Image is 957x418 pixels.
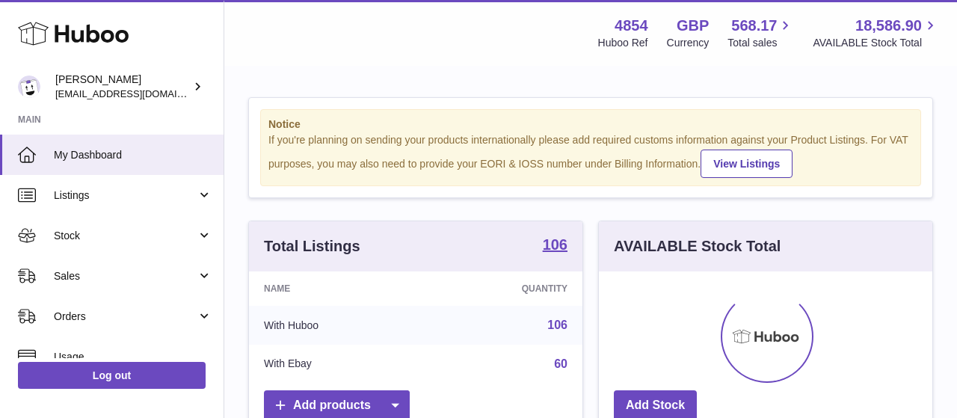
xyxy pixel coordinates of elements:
[598,36,648,50] div: Huboo Ref
[55,73,190,101] div: [PERSON_NAME]
[54,148,212,162] span: My Dashboard
[55,87,220,99] span: [EMAIL_ADDRESS][DOMAIN_NAME]
[268,117,913,132] strong: Notice
[727,16,794,50] a: 568.17 Total sales
[54,310,197,324] span: Orders
[614,236,781,256] h3: AVAILABLE Stock Total
[249,271,425,306] th: Name
[54,229,197,243] span: Stock
[18,76,40,98] img: jimleo21@yahoo.gr
[813,36,939,50] span: AVAILABLE Stock Total
[547,319,567,331] a: 106
[54,269,197,283] span: Sales
[543,237,567,252] strong: 106
[554,357,567,370] a: 60
[264,236,360,256] h3: Total Listings
[249,345,425,384] td: With Ebay
[727,36,794,50] span: Total sales
[701,150,793,178] a: View Listings
[855,16,922,36] span: 18,586.90
[425,271,582,306] th: Quantity
[268,133,913,178] div: If you're planning on sending your products internationally please add required customs informati...
[249,306,425,345] td: With Huboo
[677,16,709,36] strong: GBP
[543,237,567,255] a: 106
[667,36,710,50] div: Currency
[731,16,777,36] span: 568.17
[813,16,939,50] a: 18,586.90 AVAILABLE Stock Total
[18,362,206,389] a: Log out
[54,350,212,364] span: Usage
[615,16,648,36] strong: 4854
[54,188,197,203] span: Listings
